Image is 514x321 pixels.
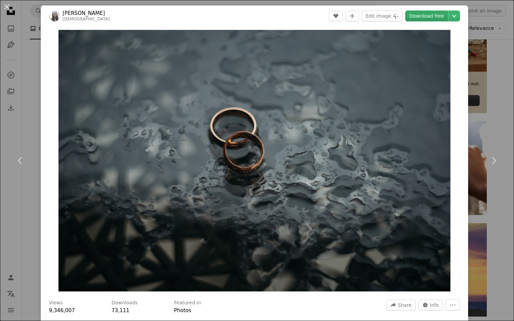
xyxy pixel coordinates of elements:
[473,128,514,193] a: Next
[386,300,415,310] button: Share this image
[398,300,411,310] span: Share
[418,300,443,310] button: Stats about this image
[49,300,63,306] h3: Views
[49,307,75,314] span: 9,346,007
[430,300,439,310] span: Info
[329,11,343,21] button: Like
[112,307,130,314] span: 73,111
[63,17,110,21] a: [DEMOGRAPHIC_DATA]
[448,11,460,21] button: Choose download size
[58,30,450,291] img: two bronze-colored rings
[112,300,138,306] h3: Downloads
[174,300,201,306] h3: Featured in
[58,30,450,291] button: Zoom in on this image
[446,300,460,310] button: More Actions
[63,10,110,17] a: [PERSON_NAME]
[49,11,60,21] img: Go to Zoriana Stakhniv's profile
[174,307,191,314] a: Photos
[362,11,402,21] button: Edit image
[345,11,359,21] button: Add to Collection
[405,11,448,21] a: Download free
